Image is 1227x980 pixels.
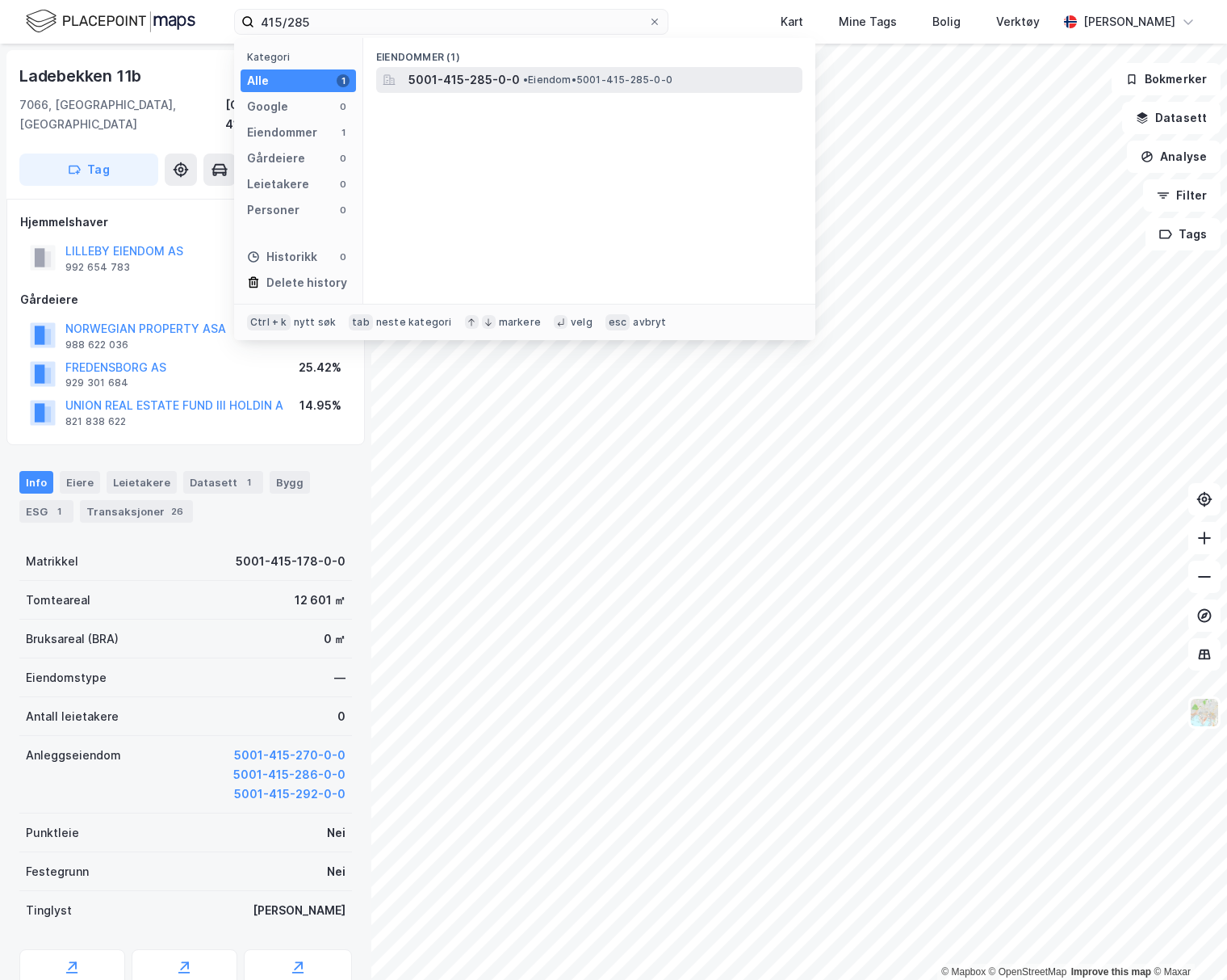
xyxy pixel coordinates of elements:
div: Ladebekken 11b [19,63,144,89]
div: 14.95% [299,396,341,415]
div: Anleggseiendom [26,746,121,765]
div: ESG [19,500,73,523]
div: neste kategori [376,316,452,329]
div: Google [247,97,288,116]
button: 5001-415-270-0-0 [234,746,345,765]
div: Delete history [266,273,347,292]
div: Datasett [183,471,263,494]
div: 821 838 622 [65,415,126,428]
div: markere [499,316,541,329]
div: Transaksjoner [80,500,193,523]
div: 5001-415-178-0-0 [236,552,345,571]
span: • [523,74,528,86]
div: 25.42% [299,358,341,377]
div: Eiendommer [247,123,317,142]
div: 988 622 036 [65,339,128,351]
button: 5001-415-292-0-0 [234,784,345,804]
button: Datasett [1122,102,1221,134]
div: Kart [781,12,803,32]
div: 992 654 783 [65,261,130,274]
div: esc [605,314,630,330]
div: Bruksareal (BRA) [26,629,119,649]
a: Mapbox [941,966,986,978]
div: 26 [168,503,186,519]
div: Tinglyst [26,901,72,920]
div: Hjemmelshaver [20,212,351,232]
div: Kategori [247,51,356,63]
div: Eiendommer (1) [363,38,815,67]
div: Eiere [60,471,100,494]
div: nytt søk [294,316,337,329]
div: 0 [337,250,350,263]
a: Improve this map [1071,966,1151,978]
span: Eiendom • 5001-415-285-0-0 [523,74,672,86]
div: — [334,668,345,688]
div: Matrikkel [26,552,78,571]
div: Verktøy [996,12,1040,32]
div: Antall leietakere [26,707,119,726]
div: Historikk [247,247,317,267]
div: Eiendomstype [26,668,107,688]
div: Ctrl + k [247,314,291,330]
img: Z [1189,697,1220,728]
div: Nei [327,823,345,843]
button: Bokmerker [1112,63,1221,95]
div: Bolig [932,12,961,32]
a: OpenStreetMap [989,966,1067,978]
div: Nei [327,862,345,881]
div: 1 [241,474,257,490]
button: Tags [1145,218,1221,250]
div: Info [19,471,53,494]
span: 5001-415-285-0-0 [408,70,520,90]
div: 1 [51,503,67,519]
div: Mine Tags [839,12,897,32]
div: 12 601 ㎡ [295,591,345,610]
div: Bygg [270,471,310,494]
div: [PERSON_NAME] [1083,12,1175,32]
button: 5001-415-286-0-0 [233,765,345,784]
button: Filter [1143,179,1221,212]
div: velg [571,316,593,329]
div: tab [349,314,373,330]
div: 929 301 684 [65,376,128,389]
div: Gårdeiere [247,149,305,168]
img: logo.f888ab2527a4732fd821a326f86c7f29.svg [26,7,195,36]
div: 1 [337,74,350,87]
div: Personer [247,200,299,220]
div: [PERSON_NAME] [253,901,345,920]
div: 0 [337,178,350,191]
div: Tomteareal [26,591,90,610]
div: Leietakere [247,175,309,194]
button: Analyse [1127,141,1221,173]
div: 1 [337,126,350,139]
button: Tag [19,154,158,186]
iframe: Chat Widget [1146,902,1227,980]
div: Leietakere [107,471,177,494]
div: avbryt [633,316,666,329]
div: Gårdeiere [20,290,351,309]
div: 0 [337,100,350,113]
div: Punktleie [26,823,79,843]
div: 0 [337,204,350,217]
div: 0 [337,152,350,165]
div: 0 [337,707,345,726]
div: [GEOGRAPHIC_DATA], 415/178 [225,95,352,134]
div: Festegrunn [26,862,89,881]
div: 0 ㎡ [324,629,345,649]
div: 7066, [GEOGRAPHIC_DATA], [GEOGRAPHIC_DATA] [19,95,225,134]
input: Søk på adresse, matrikkel, gårdeiere, leietakere eller personer [254,10,648,34]
div: Alle [247,71,269,90]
